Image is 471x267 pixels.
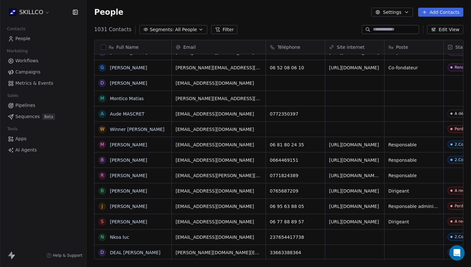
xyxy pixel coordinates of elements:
a: [PERSON_NAME] [110,219,147,224]
span: [PERSON_NAME][EMAIL_ADDRESS][DOMAIN_NAME] [176,95,262,102]
a: Nkoa luc [110,235,129,240]
span: 0772350397 [270,111,321,117]
a: DEAL [PERSON_NAME] [110,250,161,255]
span: Pipelines [15,102,35,109]
span: Site internet [337,44,365,50]
div: Téléphone [266,40,325,54]
span: Sales [4,91,21,100]
a: AI Agents [5,145,81,155]
span: [EMAIL_ADDRESS][DOMAIN_NAME] [176,203,262,210]
a: [URL][DOMAIN_NAME] [329,65,379,70]
span: 0771824389 [270,172,321,179]
div: S [101,218,104,225]
div: R [101,172,104,179]
span: [EMAIL_ADDRESS][DOMAIN_NAME] [176,126,262,133]
div: Poste [384,40,443,54]
div: D [101,80,104,86]
span: Poste [396,44,408,50]
div: B [101,157,104,163]
div: M [100,141,104,148]
span: Email [183,44,196,50]
a: [PERSON_NAME] [110,158,147,163]
a: [URL][DOMAIN_NAME][PERSON_NAME] [329,173,416,178]
div: N [101,234,104,240]
a: [URL][DOMAIN_NAME] [329,158,379,163]
button: Settings [371,8,413,17]
span: [EMAIL_ADDRESS][PERSON_NAME][DOMAIN_NAME] [176,172,262,179]
a: [URL][DOMAIN_NAME] [329,188,379,194]
div: D [101,249,104,256]
span: 1031 Contacts [94,26,131,33]
span: 06 95 63 88 05 [270,203,321,210]
div: M [100,95,104,102]
span: Responsable [388,142,440,148]
span: [EMAIL_ADDRESS][DOMAIN_NAME] [176,157,262,163]
div: Email [172,40,266,54]
span: Workflows [15,57,38,64]
a: [PERSON_NAME] [110,142,147,147]
div: Full Name [95,40,171,54]
span: 06 81 80 24 35 [270,142,321,148]
span: Responsable [388,172,440,179]
span: [EMAIL_ADDRESS][DOMAIN_NAME] [176,188,262,194]
span: 0664469151 [270,157,321,163]
a: [PERSON_NAME] [110,81,147,86]
a: [URL][DOMAIN_NAME] [329,142,379,147]
span: Contacts [4,24,28,34]
div: A [101,110,104,117]
span: [EMAIL_ADDRESS][DOMAIN_NAME] [176,80,262,86]
a: [PERSON_NAME] [110,173,147,178]
span: [PERSON_NAME][EMAIL_ADDRESS][DOMAIN_NAME] [176,65,262,71]
span: AI Agents [15,147,37,153]
span: Status [455,44,470,50]
a: Montico Matias [110,96,144,101]
span: [EMAIL_ADDRESS][DOMAIN_NAME] [176,234,262,240]
span: Beta [42,114,55,120]
a: SequencesBeta [5,111,81,122]
span: [EMAIL_ADDRESS][DOMAIN_NAME] [176,142,262,148]
a: Help & Support [46,253,82,258]
a: Aude MASCRET [110,111,145,116]
a: [URL][DOMAIN_NAME] [329,50,379,55]
span: Campaigns [15,69,40,75]
span: Marketing [4,46,30,56]
div: grid [95,54,172,260]
a: [PERSON_NAME] [110,188,147,194]
button: Edit View [427,25,463,34]
span: Dirigeant [388,219,440,225]
a: Pipelines [5,100,81,111]
span: 06 52 08 06 10 [270,65,321,71]
div: J [102,203,103,210]
a: Apps [5,133,81,144]
span: Tools [4,124,20,134]
span: Full Name [116,44,139,50]
a: [PERSON_NAME] [110,65,147,70]
a: People [5,33,81,44]
button: Add Contacts [418,8,463,17]
span: [EMAIL_ADDRESS][DOMAIN_NAME] [176,111,262,117]
span: Dirigeant [388,188,440,194]
span: All People [175,26,197,33]
img: Skillco%20logo%20icon%20(2).png [9,8,17,16]
a: Winner [PERSON_NAME] [110,127,164,132]
span: Segments: [150,26,174,33]
span: Téléphone [277,44,300,50]
div: Open Intercom Messenger [449,245,465,261]
a: [PERSON_NAME] [110,204,147,209]
span: Responsable [388,157,440,163]
span: Metrics & Events [15,80,53,87]
div: B [101,187,104,194]
span: People [15,35,30,42]
span: 06 77 88 89 57 [270,219,321,225]
span: Co-fondateur [388,65,440,71]
span: People [94,7,123,17]
div: Site internet [325,40,384,54]
button: SKILLCO [8,7,51,18]
span: 237654417738 [270,234,321,240]
a: [URL][DOMAIN_NAME] [329,219,379,224]
button: Filter [211,25,238,34]
span: Apps [15,135,27,142]
span: 33663388364 [270,249,321,256]
span: [EMAIL_ADDRESS][DOMAIN_NAME] [176,219,262,225]
a: Campaigns [5,67,81,77]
